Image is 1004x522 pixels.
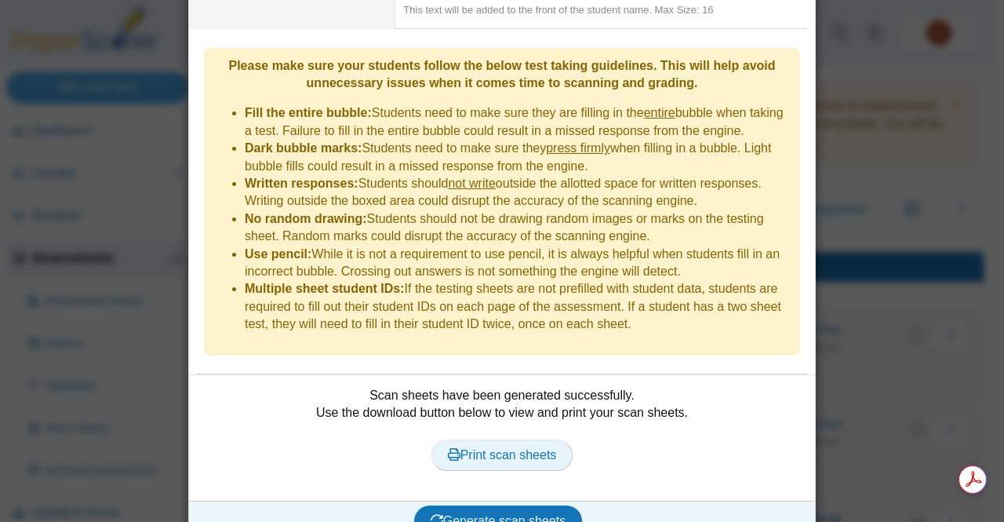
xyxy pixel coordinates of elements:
[245,280,791,333] li: If the testing sheets are not prefilled with student data, students are required to fill out thei...
[228,59,775,89] b: Please make sure your students follow the below test taking guidelines. This will help avoid unne...
[245,106,372,119] b: Fill the entire bubble:
[448,177,495,190] u: not write
[448,448,557,462] span: Print scan sheets
[245,140,791,175] li: Students need to make sure they when filling in a bubble. Light bubble fills could result in a mi...
[245,104,791,140] li: Students need to make sure they are filling in the bubble when taking a test. Failure to fill in ...
[245,282,405,295] b: Multiple sheet student IDs:
[644,106,675,119] u: entire
[245,141,362,155] b: Dark bubble marks:
[546,141,610,155] u: press firmly
[245,212,367,225] b: No random drawing:
[245,177,358,190] b: Written responses:
[245,210,791,246] li: Students should not be drawing random images or marks on the testing sheet. Random marks could di...
[245,246,791,281] li: While it is not a requirement to use pencil, it is always helpful when students fill in an incorr...
[431,440,573,471] a: Print scan sheets
[403,3,807,17] div: This text will be added to the front of the student name. Max Size: 16
[245,175,791,210] li: Students should outside the allotted space for written responses. Writing outside the boxed area ...
[245,247,311,261] b: Use pencil:
[197,387,807,489] div: Scan sheets have been generated successfully. Use the download button below to view and print you...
